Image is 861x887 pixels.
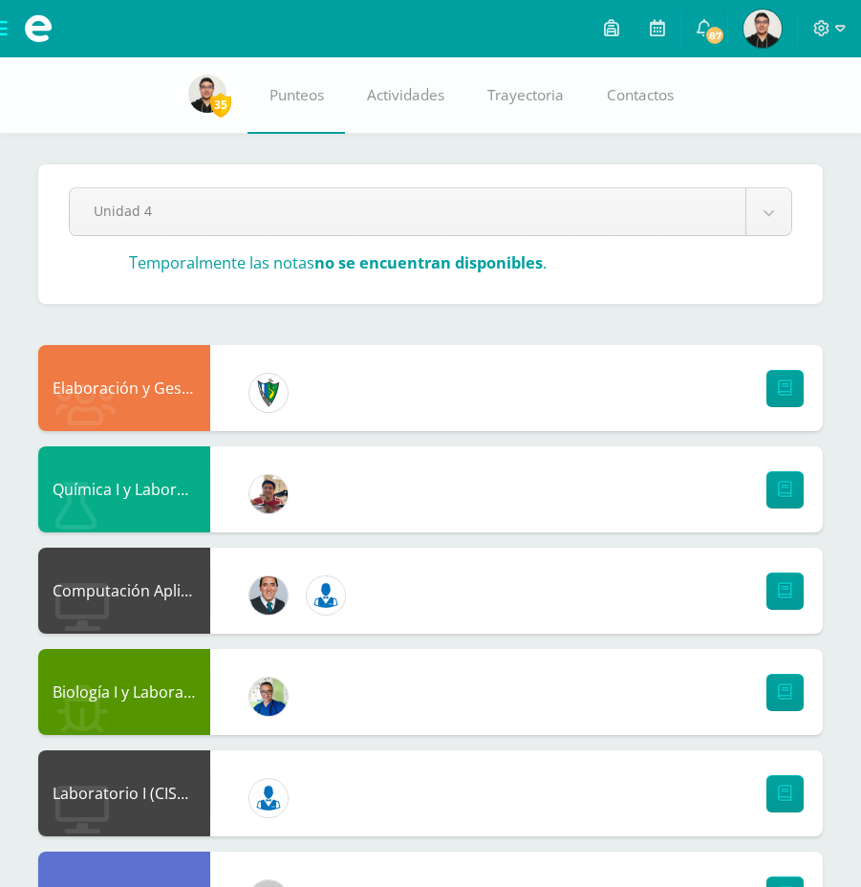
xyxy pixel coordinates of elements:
[38,649,210,735] div: Biología I y Laboratorio
[307,576,345,615] img: 6ed6846fa57649245178fca9fc9a58dd.png
[38,548,210,634] div: Computación Aplicada (Informática)
[70,188,791,235] a: Unidad 4
[94,188,721,233] span: Unidad 4
[38,750,210,836] div: Laboratorio I (CISCO)
[210,93,231,117] span: 35
[249,576,288,615] img: 2306758994b507d40baaa54be1d4aa7e.png
[367,85,444,105] span: Actividades
[269,85,324,105] span: Punteos
[188,75,226,113] img: 089aa5792789090b6ef5b0798e7ae42d.png
[465,57,585,134] a: Trayectoria
[607,85,674,105] span: Contactos
[249,475,288,513] img: cb93aa548b99414539690fcffb7d5efd.png
[345,57,465,134] a: Actividades
[129,251,547,273] h3: Temporalmente las notas .
[248,57,345,134] a: Punteos
[249,374,288,412] img: 9f174a157161b4ddbe12118a61fed988.png
[249,779,288,817] img: 6ed6846fa57649245178fca9fc9a58dd.png
[38,345,210,431] div: Elaboración y Gestión de Proyectos
[487,85,564,105] span: Trayectoria
[704,25,725,46] span: 87
[249,678,288,716] img: 692ded2a22070436d299c26f70cfa591.png
[585,57,695,134] a: Contactos
[314,251,543,273] strong: no se encuentran disponibles
[743,10,782,48] img: 089aa5792789090b6ef5b0798e7ae42d.png
[38,446,210,532] div: Química I y Laboratorio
